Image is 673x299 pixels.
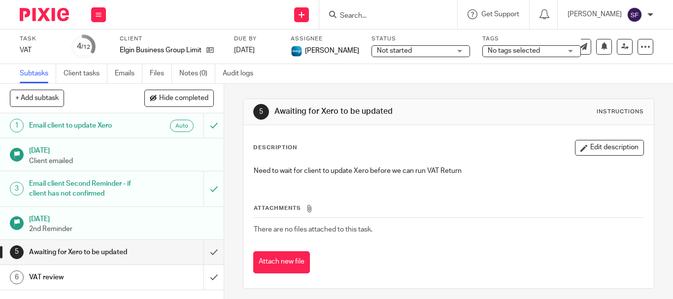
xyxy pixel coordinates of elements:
div: 5 [253,104,269,120]
label: Assignee [291,35,359,43]
a: Notes (0) [179,64,215,83]
span: No tags selected [488,47,540,54]
p: Elgin Business Group Limited [120,45,202,55]
span: [PERSON_NAME] [305,46,359,56]
div: Mark as to do [203,171,224,206]
h1: VAT review [29,270,139,285]
div: 6 [10,270,24,284]
label: Status [371,35,470,43]
button: Edit description [575,140,644,156]
div: 1 [10,119,24,133]
h1: [DATE] [29,212,214,224]
div: 4 [77,41,90,52]
div: Can't undo an automated email [203,113,224,138]
div: Mark as done [203,240,224,265]
div: Mark as done [203,265,224,290]
a: Subtasks [20,64,56,83]
div: VAT [20,45,59,55]
input: Search [339,12,428,21]
p: Need to wait for client to update Xero before we can run VAT Return [254,166,643,176]
p: Description [253,144,297,152]
p: 2nd Reminder [29,224,214,234]
img: Sarah Fox [291,45,303,57]
h1: Email client Second Reminder - if client has not confirmed [29,176,139,201]
span: Not started [377,47,412,54]
div: Automated emails are sent as soon as the preceding subtask is completed. [170,120,194,132]
i: Open client page [206,46,214,54]
h1: Awaiting for Xero to be updated [274,106,470,117]
span: Get Support [481,11,519,18]
div: Instructions [597,108,644,116]
h1: Awaiting for Xero to be updated [29,245,139,260]
h1: Email client to update Xero [29,118,139,133]
span: [DATE] [234,47,255,54]
p: Client emailed [29,156,214,166]
button: Snooze task [596,39,612,55]
label: Client [120,35,222,43]
span: Attachments [254,205,301,211]
small: /12 [81,44,90,50]
a: Reassign task [617,39,633,55]
img: Pixie [20,8,69,21]
div: 3 [10,182,24,196]
label: Task [20,35,59,43]
button: Attach new file [253,251,310,273]
button: Hide completed [144,90,214,106]
label: Due by [234,35,278,43]
a: Client tasks [64,64,107,83]
a: Send new email to Elgin Business Group Limited [575,39,591,55]
h1: [DATE] [29,143,214,156]
a: Emails [115,64,142,83]
button: + Add subtask [10,90,64,106]
a: Files [150,64,172,83]
span: There are no files attached to this task. [254,226,372,233]
label: Tags [482,35,581,43]
p: [PERSON_NAME] [568,9,622,19]
a: Audit logs [223,64,261,83]
span: Hide completed [159,95,208,102]
img: svg%3E [627,7,642,23]
div: 5 [10,245,24,259]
